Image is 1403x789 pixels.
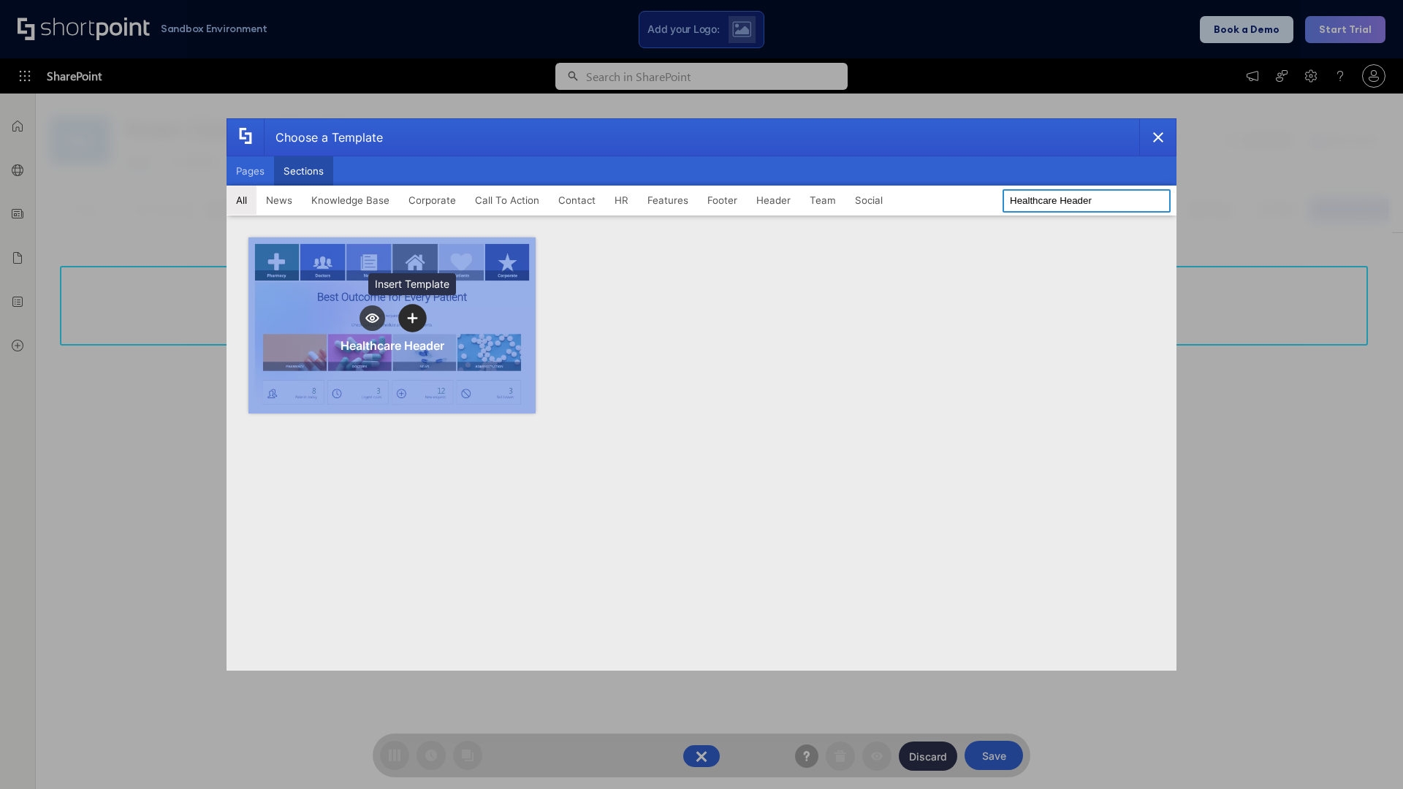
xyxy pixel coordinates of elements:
button: Social [845,186,892,215]
button: Features [638,186,698,215]
button: News [256,186,302,215]
button: Team [800,186,845,215]
div: Healthcare Header [341,338,444,353]
iframe: Chat Widget [1330,719,1403,789]
button: Contact [549,186,605,215]
button: All [227,186,256,215]
button: Sections [274,156,333,186]
button: HR [605,186,638,215]
input: Search [1003,189,1171,213]
div: Choose a Template [264,119,383,156]
button: Call To Action [465,186,549,215]
button: Footer [698,186,747,215]
button: Corporate [399,186,465,215]
button: Knowledge Base [302,186,399,215]
button: Pages [227,156,274,186]
button: Header [747,186,800,215]
div: template selector [227,118,1176,671]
